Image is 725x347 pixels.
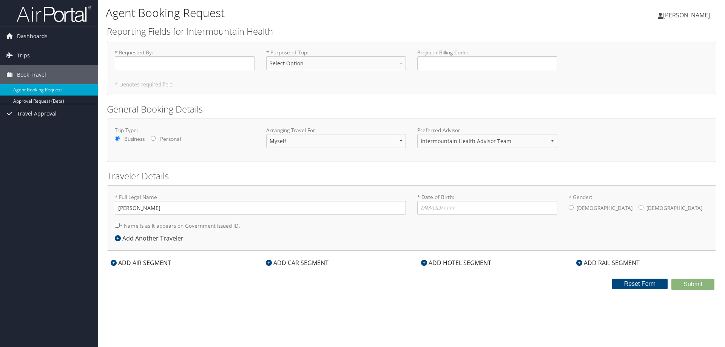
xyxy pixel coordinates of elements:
button: Reset Form [612,279,668,289]
label: * Purpose of Trip : [266,49,406,76]
a: [PERSON_NAME] [658,4,717,26]
div: Add Another Traveler [115,234,187,243]
div: ADD CAR SEGMENT [262,258,332,267]
input: Project / Billing Code: [417,56,557,70]
input: * Full Legal Name [115,201,406,215]
h5: * Denotes required field [115,82,708,87]
h2: General Booking Details [107,103,716,116]
select: * Purpose of Trip: [266,56,406,70]
label: [DEMOGRAPHIC_DATA] [577,201,632,215]
label: * Name is as it appears on Government issued ID. [115,219,240,233]
label: Preferred Advisor [417,126,557,134]
label: * Full Legal Name [115,193,406,215]
span: [PERSON_NAME] [663,11,710,19]
div: ADD AIR SEGMENT [107,258,175,267]
input: * Name is as it appears on Government issued ID. [115,223,120,228]
input: * Gender:[DEMOGRAPHIC_DATA][DEMOGRAPHIC_DATA] [569,205,574,210]
span: Travel Approval [17,104,57,123]
h1: Agent Booking Request [106,5,514,21]
button: Submit [671,279,714,290]
label: Business [124,135,145,143]
label: * Date of Birth: [417,193,557,215]
label: Personal [160,135,181,143]
label: * Gender: [569,193,709,216]
h2: Traveler Details [107,170,716,182]
label: Trip Type: [115,126,255,134]
label: Project / Billing Code : [417,49,557,70]
label: Arranging Travel For: [266,126,406,134]
div: ADD RAIL SEGMENT [572,258,643,267]
label: * Requested By : [115,49,255,70]
h2: Reporting Fields for Intermountain Health [107,25,716,38]
span: Dashboards [17,27,48,46]
div: ADD HOTEL SEGMENT [417,258,495,267]
input: * Date of Birth: [417,201,557,215]
input: * Requested By: [115,56,255,70]
label: [DEMOGRAPHIC_DATA] [646,201,702,215]
input: * Gender:[DEMOGRAPHIC_DATA][DEMOGRAPHIC_DATA] [639,205,643,210]
span: Trips [17,46,30,65]
img: airportal-logo.png [17,5,92,23]
span: Book Travel [17,65,46,84]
